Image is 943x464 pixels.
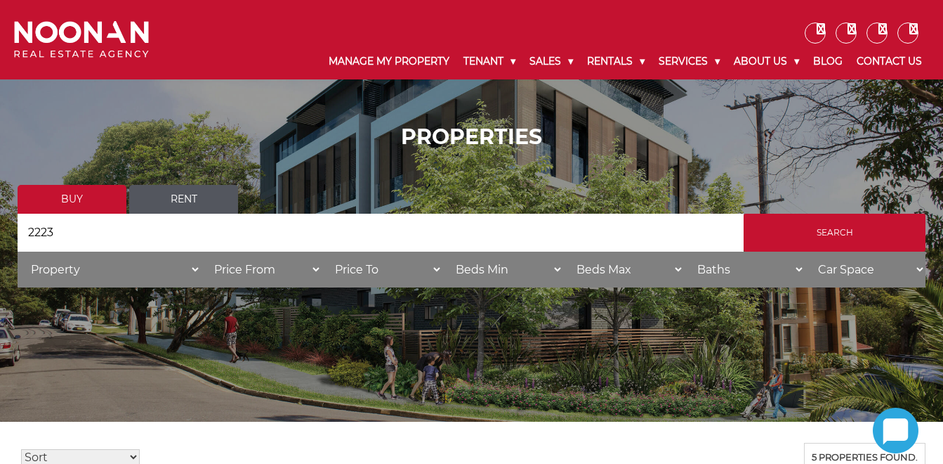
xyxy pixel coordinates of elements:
a: Buy [18,185,126,214]
a: Contact Us [850,44,929,79]
a: Rentals [580,44,652,79]
a: About Us [727,44,806,79]
a: Rent [129,185,238,214]
a: Services [652,44,727,79]
input: Search [744,214,925,252]
a: Sales [522,44,580,79]
h1: PROPERTIES [18,124,925,150]
a: Tenant [456,44,522,79]
a: Blog [806,44,850,79]
img: Noonan Real Estate Agency [14,21,149,58]
a: Manage My Property [322,44,456,79]
input: Search by suburb, postcode or area [18,214,744,252]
